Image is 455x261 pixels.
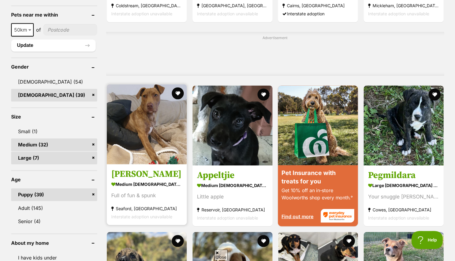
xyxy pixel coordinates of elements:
[368,11,429,16] span: Interstate adoption unavailable
[364,165,444,226] a: Pegmildara large [DEMOGRAPHIC_DATA] Dog Your snuggle [PERSON_NAME] Cowes, [GEOGRAPHIC_DATA] Inter...
[106,32,444,76] div: Advertisement
[197,215,258,220] span: Interstate adoption unavailable
[429,88,441,100] button: favourite
[111,180,182,189] strong: medium [DEMOGRAPHIC_DATA] Dog
[11,75,97,88] a: [DEMOGRAPHIC_DATA] (54)
[368,193,439,201] div: Your snuggle [PERSON_NAME]
[197,2,268,10] strong: [GEOGRAPHIC_DATA], [GEOGRAPHIC_DATA]
[11,177,97,182] header: Age
[368,170,439,181] h3: Pegmildara
[111,11,172,16] span: Interstate adoption unavailable
[197,193,268,201] div: Little apple
[111,214,172,219] span: Interstate adoption unavailable
[11,152,97,164] a: Large (7)
[11,39,96,51] button: Update
[364,85,444,165] img: Pegmildara - Bull Arab Dog
[11,64,97,69] header: Gender
[11,201,97,214] a: Adult (145)
[107,84,187,164] img: Selena - Staffordshire Bull Terrier Dog
[368,181,439,190] strong: large [DEMOGRAPHIC_DATA] Dog
[411,231,443,249] iframe: Help Scout Beacon - Open
[11,188,97,201] a: Puppy (39)
[36,26,41,33] span: of
[197,170,268,181] h3: Appeltjie
[11,23,34,36] span: 50km
[172,87,184,99] button: favourite
[257,88,269,100] button: favourite
[192,165,272,226] a: Appeltjie medium [DEMOGRAPHIC_DATA] Dog Little apple Reservoir, [GEOGRAPHIC_DATA] Interstate adop...
[11,114,97,119] header: Size
[107,164,187,225] a: [PERSON_NAME] medium [DEMOGRAPHIC_DATA] Dog Full of fun & spunk Seaford, [GEOGRAPHIC_DATA] Inters...
[282,10,353,18] div: Interstate adoption
[111,168,182,180] h3: [PERSON_NAME]
[11,89,97,101] a: [DEMOGRAPHIC_DATA] (39)
[111,2,182,10] strong: Coldstream, [GEOGRAPHIC_DATA]
[257,235,269,247] button: favourite
[368,215,429,220] span: Interstate adoption unavailable
[111,204,182,212] strong: Seaford, [GEOGRAPHIC_DATA]
[11,138,97,151] a: Medium (32)
[197,205,268,213] strong: Reservoir, [GEOGRAPHIC_DATA]
[11,240,97,245] header: About my home
[111,192,182,200] div: Full of fun & spunk
[11,12,97,17] header: Pets near me within
[172,235,184,247] button: favourite
[11,125,97,138] a: Small (1)
[192,85,272,165] img: Appeltjie - Australian Kelpie Dog
[12,26,33,34] span: 50km
[368,205,439,213] strong: Cowes, [GEOGRAPHIC_DATA]
[214,250,228,260] span: Close
[11,215,97,227] a: Senior (4)
[43,24,97,35] input: postcode
[282,2,353,10] strong: Cairns, [GEOGRAPHIC_DATA]
[197,11,258,16] span: Interstate adoption unavailable
[368,2,439,10] strong: Mickleham, [GEOGRAPHIC_DATA]
[197,181,268,190] strong: medium [DEMOGRAPHIC_DATA] Dog
[343,235,355,247] button: favourite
